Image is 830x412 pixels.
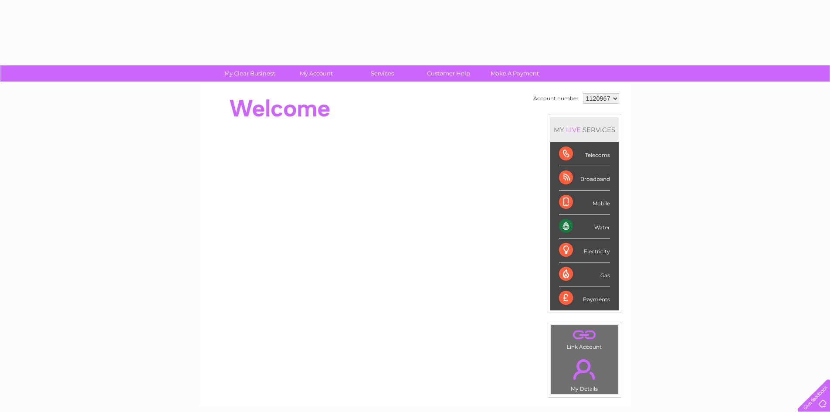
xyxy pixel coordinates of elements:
[559,215,610,238] div: Water
[214,65,286,82] a: My Clear Business
[550,117,619,142] div: MY SERVICES
[553,354,616,385] a: .
[551,325,618,352] td: Link Account
[551,352,618,395] td: My Details
[531,91,581,106] td: Account number
[559,166,610,190] div: Broadband
[559,142,610,166] div: Telecoms
[479,65,551,82] a: Make A Payment
[280,65,352,82] a: My Account
[553,327,616,343] a: .
[559,191,610,215] div: Mobile
[559,286,610,310] div: Payments
[559,238,610,262] div: Electricity
[346,65,418,82] a: Services
[413,65,484,82] a: Customer Help
[559,262,610,286] div: Gas
[564,126,583,134] div: LIVE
